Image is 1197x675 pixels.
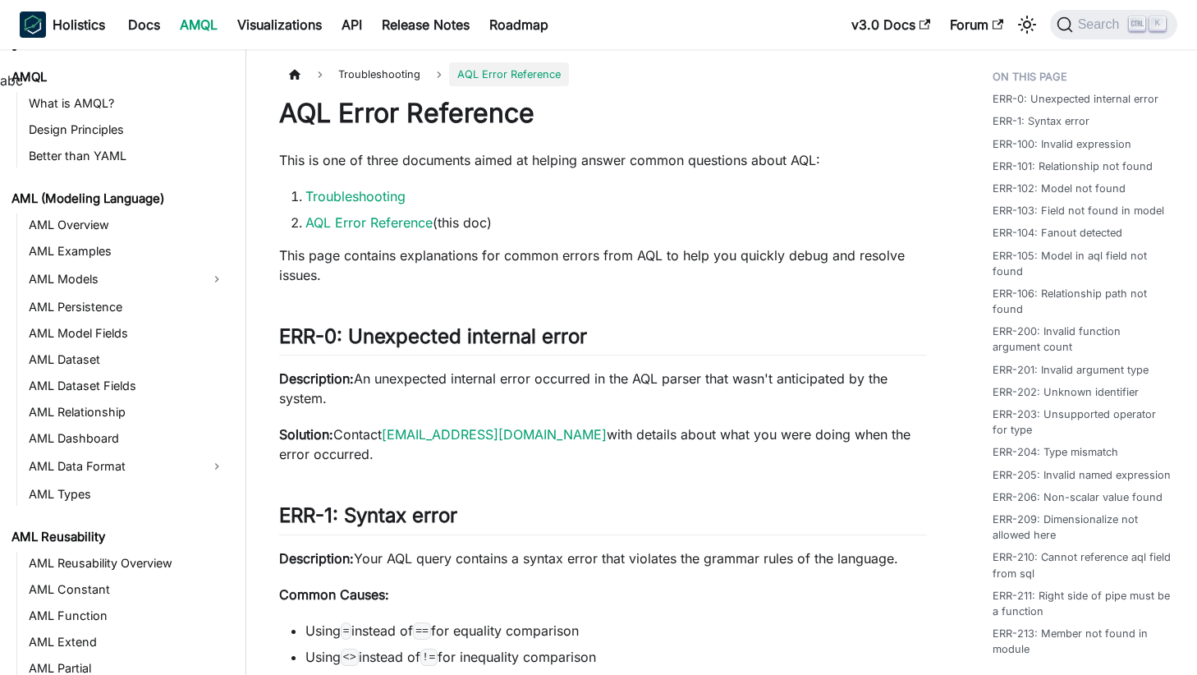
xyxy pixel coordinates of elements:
a: Troubleshooting [305,188,406,204]
a: Release Notes [372,11,479,38]
a: AML (Modeling Language) [7,187,232,210]
strong: Solution: [279,426,333,443]
a: ERR-206: Non-scalar value found [993,489,1163,505]
button: Search (Ctrl+K) [1050,10,1177,39]
a: ERR-104: Fanout detected [993,225,1122,241]
a: ERR-106: Relationship path not found [993,286,1172,317]
a: Visualizations [227,11,332,38]
a: ERR-210: Cannot reference aql field from sql [993,549,1172,581]
span: Troubleshooting [330,62,429,86]
a: AML Reusability [7,526,232,549]
a: ERR-0: Unexpected internal error [993,91,1158,107]
a: Roadmap [479,11,558,38]
a: [EMAIL_ADDRESS][DOMAIN_NAME] [382,426,607,443]
button: Switch between dark and light mode (currently light mode) [1014,11,1040,38]
a: Docs [118,11,170,38]
h2: ERR-1: Syntax error [279,503,927,535]
a: AML Function [24,604,232,627]
kbd: K [1149,16,1166,31]
p: This is one of three documents aimed at helping answer common questions about AQL: [279,150,927,170]
a: AML Persistence [24,296,232,319]
a: AML Relationship [24,401,232,424]
a: v3.0 Docs [842,11,940,38]
strong: Common Causes: [279,586,389,603]
code: != [420,649,438,665]
b: Holistics [53,15,105,34]
button: Expand sidebar category 'AML Models' [202,266,232,292]
a: AML Constant [24,578,232,601]
a: What is AMQL? [24,92,232,115]
a: ERR-213: Member not found in module [993,626,1172,657]
a: ERR-102: Model not found [993,181,1126,196]
a: AML Model Fields [24,322,232,345]
span: Search [1073,17,1130,32]
p: Contact with details about what you were doing when the error occurred. [279,425,927,464]
button: Expand sidebar category 'AML Data Format' [202,453,232,480]
a: ERR-105: Model in aql field not found [993,248,1172,279]
p: This page contains explanations for common errors from AQL to help you quickly debug and resolve ... [279,246,927,285]
a: ERR-100: Invalid expression [993,136,1131,152]
a: HolisticsHolistics [20,11,105,38]
a: ERR-203: Unsupported operator for type [993,406,1172,438]
a: ERR-1: Syntax error [993,113,1089,129]
code: = [341,622,351,639]
a: ERR-200: Invalid function argument count [993,324,1172,355]
code: == [413,622,431,639]
strong: Description: [279,370,354,387]
p: Your AQL query contains a syntax error that violates the grammar rules of the language. [279,549,927,568]
p: An unexpected internal error occurred in the AQL parser that wasn't anticipated by the system. [279,369,927,408]
a: ERR-202: Unknown identifier [993,384,1139,400]
a: Design Principles [24,118,232,141]
a: AML Dashboard [24,427,232,450]
a: ERR-204: Type mismatch [993,444,1118,460]
a: ERR-209: Dimensionalize not allowed here [993,512,1172,543]
a: AML Overview [24,214,232,236]
a: AML Data Format [24,453,202,480]
a: Better than YAML [24,145,232,168]
span: AQL Error Reference [449,62,569,86]
li: (this doc) [305,213,927,232]
a: ERR-205: Invalid named expression [993,467,1171,483]
h1: AQL Error Reference [279,97,927,130]
a: AML Dataset Fields [24,374,232,397]
a: ERR-103: Field not found in model [993,203,1164,218]
a: API [332,11,372,38]
nav: Breadcrumbs [279,62,927,86]
img: Holistics [20,11,46,38]
code: <> [341,649,359,665]
li: Using instead of for equality comparison [305,621,927,641]
a: AML Models [24,266,202,292]
a: AMQL [7,66,232,89]
a: AML Extend [24,631,232,654]
a: ERR-101: Relationship not found [993,158,1153,174]
a: Forum [940,11,1013,38]
a: Home page [279,62,310,86]
strong: Description: [279,550,354,567]
a: AML Reusability Overview [24,552,232,575]
a: AML Types [24,483,232,506]
h2: ERR-0: Unexpected internal error [279,324,927,356]
a: AML Dataset [24,348,232,371]
li: Using instead of for inequality comparison [305,647,927,667]
a: AQL Error Reference [305,214,433,231]
a: AML Examples [24,240,232,263]
a: ERR-201: Invalid argument type [993,362,1149,378]
a: ERR-211: Right side of pipe must be a function [993,588,1172,619]
a: AMQL [170,11,227,38]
